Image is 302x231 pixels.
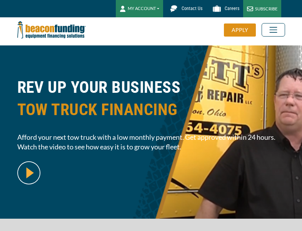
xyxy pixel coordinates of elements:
span: TOW TRUCK FINANCING [17,99,285,121]
h1: REV UP YOUR BUSINESS [17,76,285,127]
a: Careers [206,2,243,15]
img: Beacon Funding Corporation logo [17,17,86,42]
span: Afford your next tow truck with a low monthly payment. Get approved within 24 hours. Watch the vi... [17,132,285,152]
img: video modal pop-up play button [17,161,40,184]
div: APPLY [224,23,256,37]
a: APPLY [224,23,262,37]
button: Toggle navigation [262,23,285,37]
img: Beacon Funding Careers [210,2,224,15]
a: Contact Us [163,2,206,15]
span: Contact Us [182,6,202,11]
img: Beacon Funding chat [167,2,180,15]
span: Careers [225,6,239,11]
